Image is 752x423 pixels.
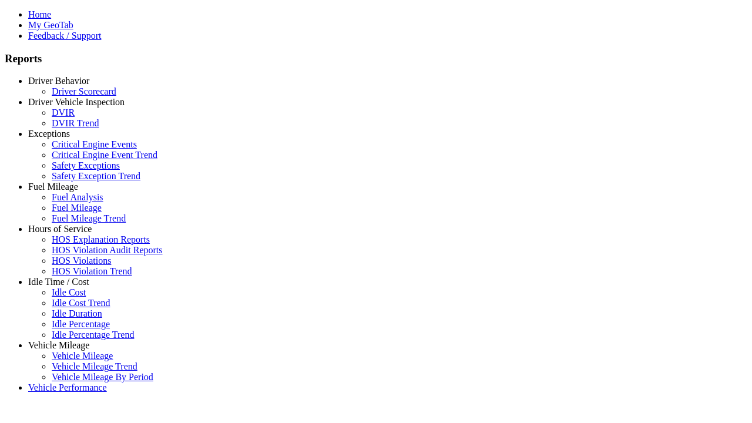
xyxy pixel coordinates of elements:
a: Idle Percentage Trend [52,330,134,340]
a: Safety Exception Trend [52,171,140,181]
a: Driver Behavior [28,76,89,86]
a: Vehicle Performance [28,382,107,392]
a: Exceptions [28,129,70,139]
a: Fuel Mileage [52,203,102,213]
a: HOS Violations [52,256,111,266]
a: Driver Scorecard [52,86,116,96]
a: Idle Duration [52,308,102,318]
a: Critical Engine Events [52,139,137,149]
a: Driver Vehicle Inspection [28,97,125,107]
h3: Reports [5,52,747,65]
a: Critical Engine Event Trend [52,150,157,160]
a: Idle Cost [52,287,86,297]
a: Idle Time / Cost [28,277,89,287]
a: DVIR [52,108,75,117]
a: My GeoTab [28,20,73,30]
a: Safety Exceptions [52,160,120,170]
a: Fuel Mileage Trend [52,213,126,223]
a: Feedback / Support [28,31,101,41]
a: Fuel Analysis [52,192,103,202]
a: Home [28,9,51,19]
a: Vehicle Mileage [28,340,89,350]
a: Idle Cost Trend [52,298,110,308]
a: HOS Violation Trend [52,266,132,276]
a: Fuel Mileage [28,182,78,192]
a: HOS Explanation Reports [52,234,150,244]
a: Vehicle Mileage Trend [52,361,137,371]
a: Idle Percentage [52,319,110,329]
a: HOS Violation Audit Reports [52,245,163,255]
a: Hours of Service [28,224,92,234]
a: Vehicle Mileage By Period [52,372,153,382]
a: Vehicle Mileage [52,351,113,361]
a: DVIR Trend [52,118,99,128]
